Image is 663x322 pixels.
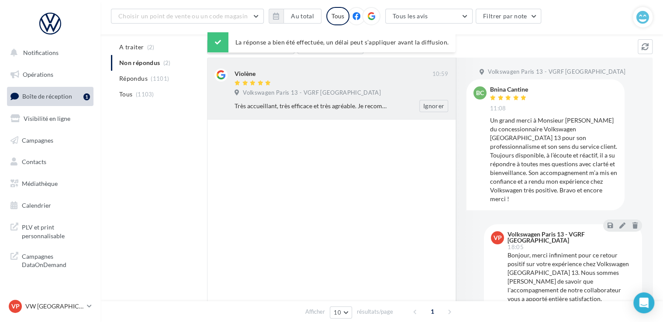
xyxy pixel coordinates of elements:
p: VW [GEOGRAPHIC_DATA] 13 [25,302,83,311]
div: Bnina Cantine [490,86,528,92]
button: Choisir un point de vente ou un code magasin [111,9,264,24]
span: 11:08 [490,105,506,113]
span: Notifications [23,49,59,56]
div: Volkswagen Paris 13 - VGRF [GEOGRAPHIC_DATA] [508,231,633,243]
span: BC [476,89,484,97]
div: Open Intercom Messenger [633,292,654,313]
span: Campagnes [22,136,53,144]
div: La réponse a bien été effectuée, un délai peut s’appliquer avant la diffusion. [207,32,456,52]
button: Au total [269,9,321,24]
span: (1101) [151,75,169,82]
div: Tous [326,7,349,25]
button: Au total [283,9,321,24]
span: (1103) [136,91,154,98]
span: Afficher [305,308,325,316]
span: Volkswagen Paris 13 - VGRF [GEOGRAPHIC_DATA] [488,68,625,76]
a: VP VW [GEOGRAPHIC_DATA] 13 [7,298,93,315]
span: VP [494,233,502,242]
span: résultats/page [357,308,393,316]
span: Choisir un point de vente ou un code magasin [118,12,248,20]
span: PLV et print personnalisable [22,221,90,240]
span: Tous les avis [393,12,428,20]
span: Volkswagen Paris 13 - VGRF [GEOGRAPHIC_DATA] [243,89,380,97]
span: A traiter [119,43,144,51]
button: Tous les avis [385,9,473,24]
span: Médiathèque [22,180,58,187]
span: 18:05 [508,244,524,250]
span: Opérations [23,71,53,78]
span: Campagnes DataOnDemand [22,250,90,269]
a: Boîte de réception1 [5,87,95,106]
a: Médiathèque [5,175,95,193]
span: 10:59 [432,70,448,78]
span: 1 [425,305,439,319]
button: Filtrer par note [476,9,542,24]
span: Contacts [22,158,46,165]
button: Notifications [5,44,92,62]
div: 1 [83,93,90,100]
button: 10 [330,306,352,319]
a: Campagnes DataOnDemand [5,247,95,273]
a: Contacts [5,153,95,171]
span: (2) [147,44,155,51]
span: Visibilité en ligne [24,115,70,122]
button: Ignorer [419,100,448,112]
a: Opérations [5,65,95,84]
div: Violène [235,69,256,78]
span: VP [11,302,20,311]
a: PLV et print personnalisable [5,218,95,243]
a: Calendrier [5,196,95,215]
a: Campagnes [5,131,95,150]
span: 10 [334,309,341,316]
a: Visibilité en ligne [5,110,95,128]
span: Tous [119,90,132,99]
span: Boîte de réception [22,92,72,100]
div: Un grand merci à Monsieur [PERSON_NAME] du concessionnaire Volkswagen [GEOGRAPHIC_DATA] 13 pour s... [490,116,618,203]
div: Très accueillant, très efficace et très agréable. Je recommande. [235,102,391,110]
span: Calendrier [22,202,51,209]
span: Répondus [119,74,148,83]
